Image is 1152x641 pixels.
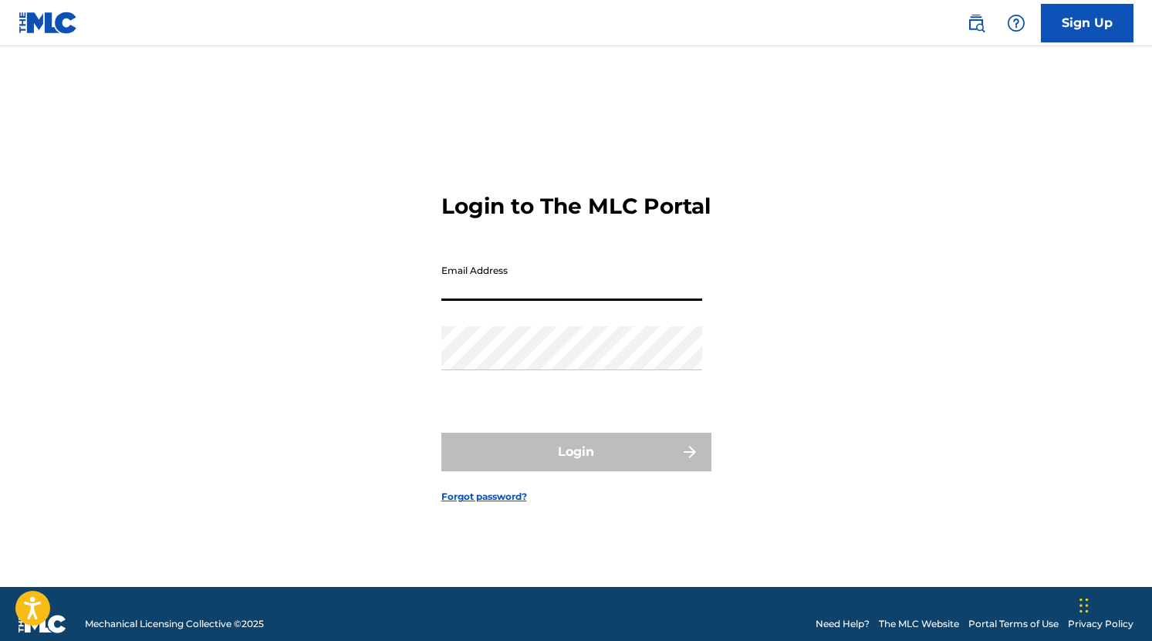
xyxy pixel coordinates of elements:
a: Privacy Policy [1068,617,1133,631]
a: Need Help? [816,617,870,631]
iframe: Chat Widget [1075,567,1152,641]
img: search [967,14,985,32]
h3: Login to The MLC Portal [441,193,711,220]
div: Help [1001,8,1032,39]
img: logo [19,615,66,633]
a: The MLC Website [879,617,959,631]
img: help [1007,14,1025,32]
a: Forgot password? [441,490,527,504]
a: Sign Up [1041,4,1133,42]
a: Public Search [961,8,992,39]
span: Mechanical Licensing Collective © 2025 [85,617,264,631]
img: MLC Logo [19,12,78,34]
div: Drag [1079,582,1089,629]
a: Portal Terms of Use [968,617,1059,631]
